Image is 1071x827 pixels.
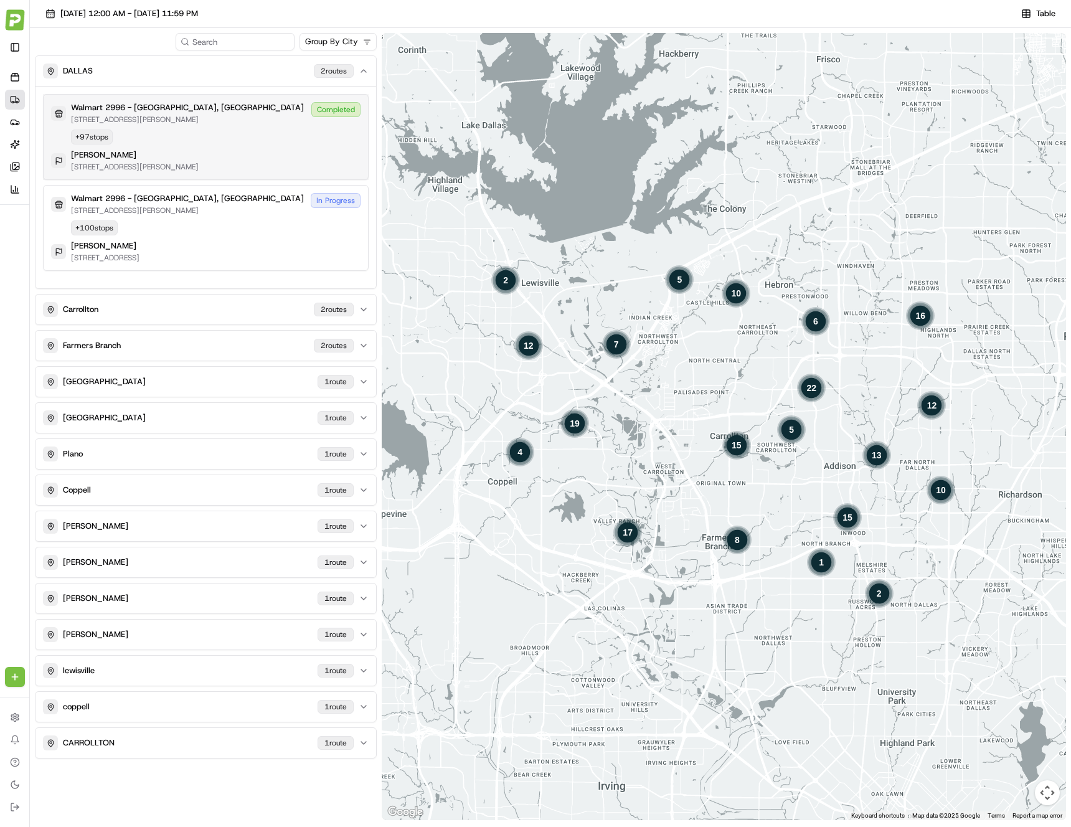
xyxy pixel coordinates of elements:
[861,440,891,470] div: 13
[71,130,113,144] div: + 97 stops
[917,390,946,420] div: 1 route. 0 pickups and 12 dropoffs.
[35,475,376,505] button: Coppell1route
[63,665,95,676] p: lewisville
[71,162,199,172] p: [STREET_ADDRESS][PERSON_NAME]
[721,430,751,460] div: 1 route. 1 pickup and 14 dropoffs.
[1035,780,1060,805] button: Map camera controls
[314,303,354,316] div: 2 route s
[5,9,25,30] img: Pronto Delivery Service
[318,664,354,678] div: 1 route
[318,555,354,569] div: 1 route
[35,331,376,361] button: Farmers Branch2routes
[63,593,128,604] p: [PERSON_NAME]
[664,265,694,295] div: 5
[212,123,227,138] button: Start new chat
[505,437,535,467] div: 4
[63,484,91,496] p: Coppell
[63,737,115,749] p: CARROLLTON
[722,525,752,555] div: 1 route. 0 pickups and 8 dropoffs.
[613,517,643,547] div: 17
[305,36,358,47] span: Group By City
[71,253,139,263] p: [STREET_ADDRESS]
[1036,8,1055,19] span: Table
[806,547,836,577] div: 1 route. 0 pickups and 1 dropoff.
[905,301,935,331] div: 16
[71,206,304,215] p: [STREET_ADDRESS][PERSON_NAME]
[917,390,946,420] div: 12
[118,181,200,193] span: API Documentation
[42,131,158,141] div: We're available if you need us!
[776,415,806,445] div: 1 route. 0 pickups and 5 dropoffs.
[318,700,354,714] div: 1 route
[35,367,376,397] button: [GEOGRAPHIC_DATA]1route
[801,306,831,336] div: 1 route. 0 pickups and 6 dropoffs.
[105,182,115,192] div: 💻
[71,240,136,252] p: [PERSON_NAME]
[12,12,37,37] img: Nash
[63,376,146,387] p: [GEOGRAPHIC_DATA]
[35,692,376,722] button: coppell1route
[42,119,204,131] div: Start new chat
[63,557,128,568] p: [PERSON_NAME]
[35,439,376,469] button: Plano1route
[318,411,354,425] div: 1 route
[796,373,826,403] div: 22
[505,437,535,467] div: 1 route. 0 pickups and 4 dropoffs.
[35,56,376,86] button: DALLAS2routes
[35,511,376,541] button: [PERSON_NAME]1route
[560,409,590,438] div: 19
[926,475,956,505] div: 1 route. 0 pickups and 10 dropoffs.
[314,339,354,352] div: 2 route s
[63,448,83,460] p: Plano
[318,375,354,389] div: 1 route
[63,65,93,77] p: DALLAS
[35,295,376,324] button: Carrollton2routes
[35,547,376,577] button: [PERSON_NAME]1route
[176,33,295,50] input: Search
[912,812,980,819] span: Map data ©2025 Google
[613,517,643,547] div: 1 route. 0 pickups and 17 dropoffs.
[63,521,128,532] p: [PERSON_NAME]
[721,430,751,460] div: 15
[71,220,118,235] div: + 100 stops
[601,329,631,359] div: 7
[721,278,751,308] div: 1 route. 0 pickups and 10 dropoffs.
[318,592,354,605] div: 1 route
[796,373,826,403] div: 1 route. 1 pickup and 21 dropoffs.
[491,265,521,295] div: 2
[806,547,836,577] div: 1
[833,503,862,532] div: 15
[1012,812,1062,819] a: Report a map error
[864,579,894,608] div: 1 route. 0 pickups and 1 dropoff.
[35,86,376,288] div: DALLAS2routes
[5,5,25,35] button: Pronto Delivery Service
[988,812,1005,819] a: Terms (opens in new tab)
[12,182,22,192] div: 📗
[314,64,354,78] div: 2 route s
[385,804,426,820] a: Open this area in Google Maps (opens a new window)
[35,728,376,758] button: CARROLLTON1route
[513,331,543,361] div: 1 route. 0 pickups and 12 dropoffs.
[721,278,751,308] div: 10
[71,149,136,161] p: [PERSON_NAME]
[124,211,151,220] span: Pylon
[776,415,806,445] div: 5
[318,519,354,533] div: 1 route
[491,265,521,295] div: 1 route. 0 pickups and 2 dropoffs.
[71,115,304,125] p: [STREET_ADDRESS][PERSON_NAME]
[71,193,304,204] p: Walmart 2996 - [GEOGRAPHIC_DATA], [GEOGRAPHIC_DATA]
[60,8,198,19] span: [DATE] 12:00 AM - [DATE] 11:59 PM
[601,329,631,359] div: 1 route. 0 pickups and 7 dropoffs.
[318,447,354,461] div: 1 route
[861,440,891,470] div: 1 route. 0 pickups and 13 dropoffs.
[385,804,426,820] img: Google
[1016,5,1061,22] button: Table
[71,102,304,113] p: Walmart 2996 - [GEOGRAPHIC_DATA], [GEOGRAPHIC_DATA]
[513,331,543,361] div: 12
[35,656,376,686] button: lewisville1route
[12,119,35,141] img: 1736555255976-a54dd68f-1ca7-489b-9aae-adbdc363a1c4
[12,50,227,70] p: Welcome 👋
[63,701,90,712] p: coppell
[318,483,354,497] div: 1 route
[864,579,894,608] div: 2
